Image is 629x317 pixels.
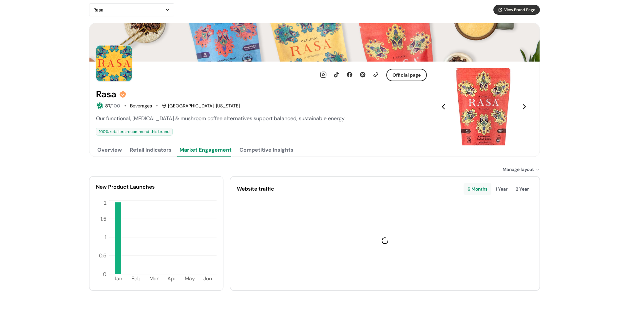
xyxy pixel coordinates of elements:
[512,183,533,195] div: 2 Year
[491,183,512,195] div: 1 Year
[519,101,530,112] button: Next Slide
[435,68,533,145] div: Carousel
[238,143,295,157] button: Competitive Insights
[185,275,195,282] tspan: May
[105,103,110,109] span: 87
[149,275,159,282] tspan: Mar
[131,275,141,282] tspan: Feb
[103,271,106,278] tspan: 0
[96,128,173,136] div: 100 % retailers recommend this brand
[128,143,173,157] button: Retail Indicators
[96,45,132,81] img: Brand Photo
[89,23,540,62] img: Brand cover image
[178,143,233,157] button: Market Engagement
[101,215,106,222] tspan: 1.5
[104,199,106,206] tspan: 2
[435,68,533,145] div: Slide 1
[504,7,535,13] span: View Brand Page
[203,275,212,282] tspan: Jun
[96,143,123,157] button: Overview
[96,183,217,191] div: New Product Launches
[167,275,176,282] tspan: Apr
[464,183,491,195] div: 6 Months
[237,185,464,193] div: Website traffic
[503,166,540,173] div: Manage layout
[93,6,163,14] div: Rasa
[438,101,449,112] button: Previous Slide
[435,68,533,145] img: Slide 0
[99,252,106,259] tspan: 0.5
[114,275,122,282] tspan: Jan
[386,69,427,81] button: Official page
[105,234,106,241] tspan: 1
[130,103,152,109] div: Beverages
[110,103,120,109] span: /100
[96,115,345,122] span: Our functional, [MEDICAL_DATA] & mushroom coffee alternatives support balanced, sustainable energy
[162,103,240,109] div: [GEOGRAPHIC_DATA], [US_STATE]
[96,89,116,100] h2: Rasa
[493,5,540,15] button: View Brand Page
